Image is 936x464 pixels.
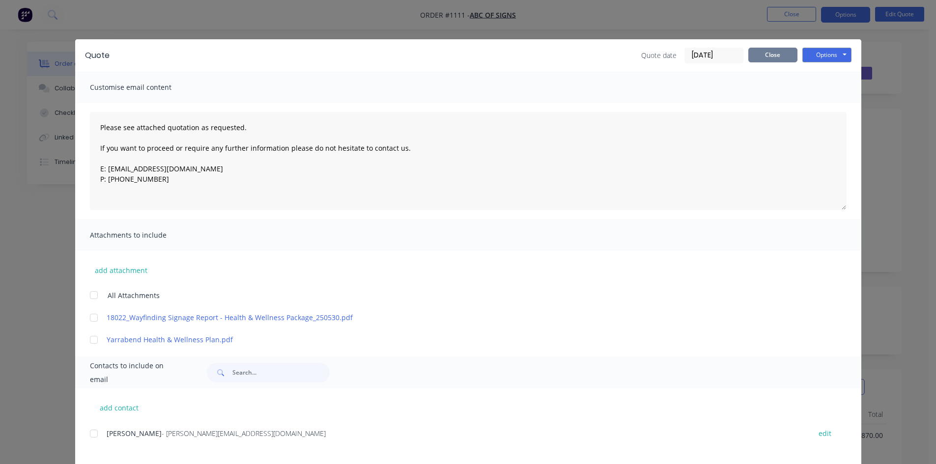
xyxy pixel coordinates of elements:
[90,81,198,94] span: Customise email content
[107,312,801,323] a: 18022_Wayfinding Signage Report - Health & Wellness Package_250530.pdf
[90,263,152,277] button: add attachment
[85,50,110,61] div: Quote
[748,48,797,62] button: Close
[162,429,326,438] span: - [PERSON_NAME][EMAIL_ADDRESS][DOMAIN_NAME]
[802,48,851,62] button: Options
[107,429,162,438] span: [PERSON_NAME]
[90,112,847,210] textarea: Please see attached quotation as requested. If you want to proceed or require any further informa...
[232,363,330,382] input: Search...
[90,359,183,386] span: Contacts to include on email
[641,50,677,60] span: Quote date
[90,228,198,242] span: Attachments to include
[108,290,160,300] span: All Attachments
[813,427,837,440] button: edit
[107,334,801,345] a: Yarrabend Health & Wellness Plan.pdf
[90,400,149,415] button: add contact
